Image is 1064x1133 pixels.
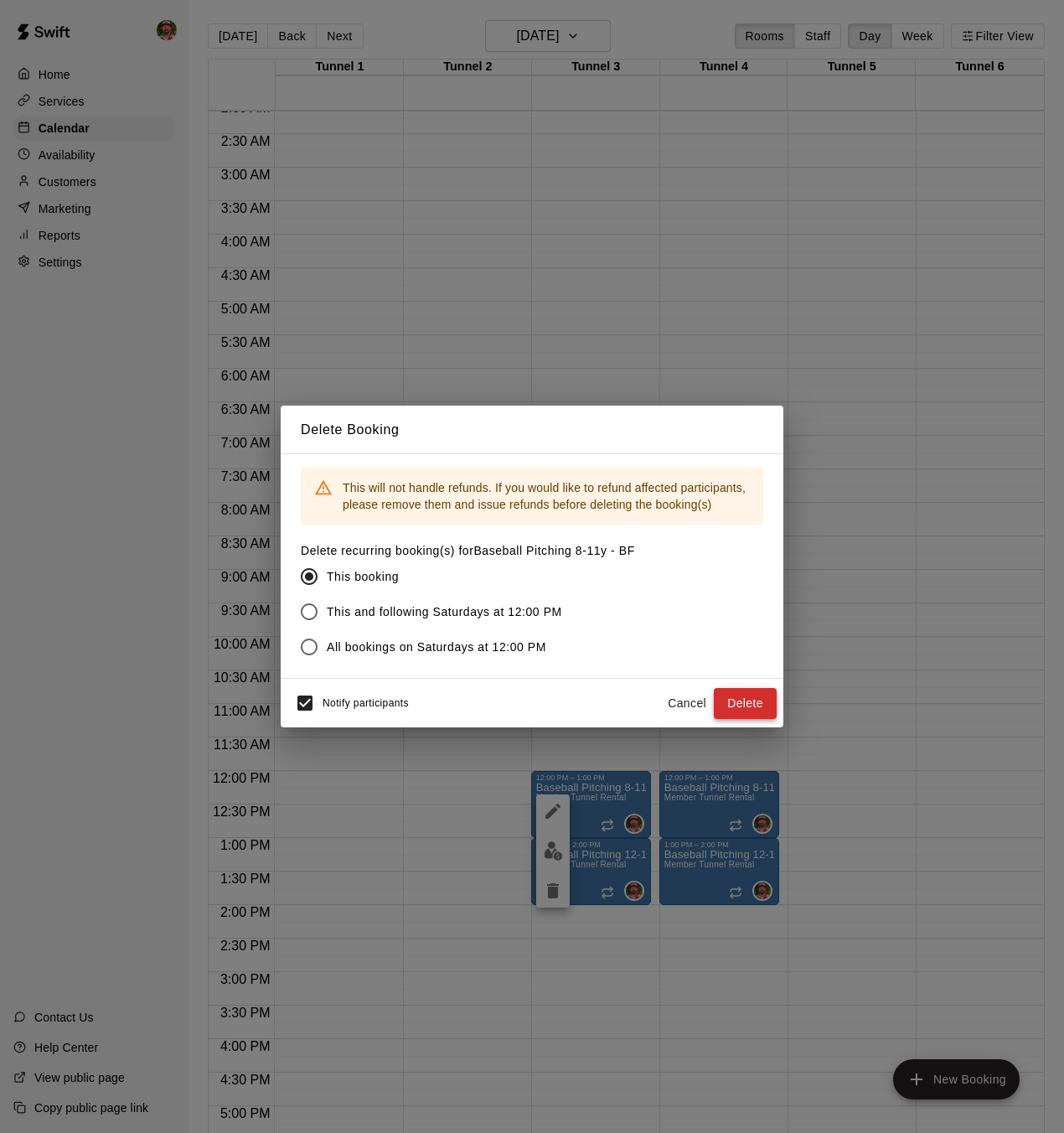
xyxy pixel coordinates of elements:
span: This booking [327,568,399,586]
label: Delete recurring booking(s) for Baseball Pitching 8-11y - BF [301,542,635,559]
button: Cancel [660,688,714,719]
button: Delete [714,688,777,719]
span: All bookings on Saturdays at 12:00 PM [327,639,546,656]
div: This will not handle refunds. If you would like to refund affected participants, please remove th... [343,473,750,520]
h2: Delete Booking [281,406,783,454]
span: This and following Saturdays at 12:00 PM [327,603,562,621]
span: Notify participants [323,698,409,710]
